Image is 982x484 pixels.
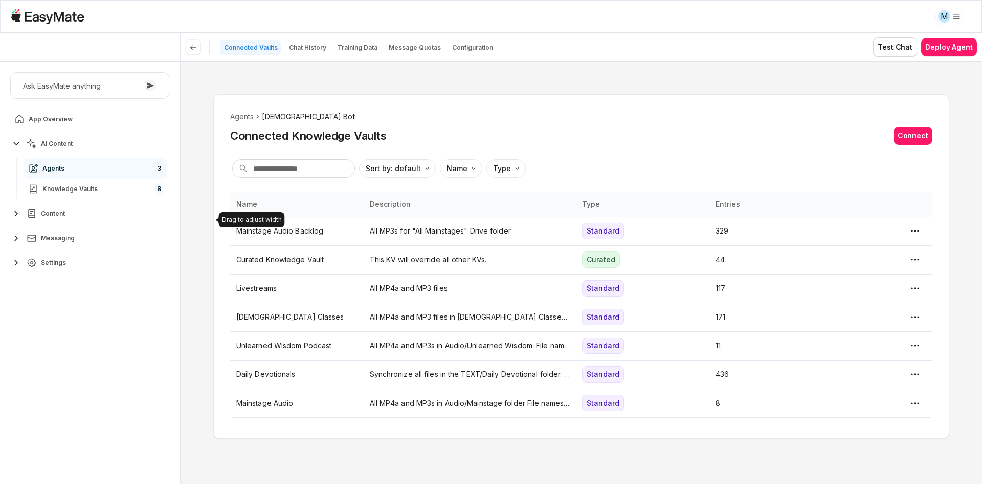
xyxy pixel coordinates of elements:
[236,283,358,294] p: Livestreams
[42,185,98,193] span: Knowledge Vaults
[236,340,358,351] p: Unlearned Wisdom Podcast
[41,209,65,218] span: Content
[709,192,844,217] th: Entries
[10,228,169,248] button: Messaging
[582,338,624,354] div: Standard
[486,159,526,178] button: Type
[10,134,169,154] button: AI Content
[364,192,576,217] th: Description
[582,395,624,411] div: Standard
[230,192,364,217] th: Name
[236,369,358,380] p: Daily Devotionals
[447,163,467,174] p: Name
[24,158,167,179] a: Agents3
[10,72,169,99] button: Ask EasyMate anything
[42,164,64,173] span: Agents
[440,159,482,178] button: Name
[262,111,354,122] span: [DEMOGRAPHIC_DATA] Bot
[582,366,624,383] div: Standard
[41,234,75,242] span: Messaging
[224,44,278,52] p: Connected Vaults
[873,37,917,57] button: Test Chat
[493,163,511,174] p: Type
[716,283,838,294] p: 117
[716,397,838,409] p: 8
[29,115,73,123] span: App Overview
[230,111,254,122] li: Agents
[359,159,436,178] button: Sort by: default
[10,203,169,224] button: Content
[219,212,285,227] div: Drag to adjust width
[230,111,932,122] nav: breadcrumb
[921,38,977,56] button: Deploy Agent
[155,162,163,175] span: 3
[370,369,570,380] p: Synchronize all files in the TEXT/Daily Devotional folder. All file names must end in ".txt"
[894,127,932,145] button: Connect
[576,192,709,217] th: Type
[452,44,493,52] p: Configuration
[716,254,838,265] p: 44
[582,309,624,325] div: Standard
[370,254,570,265] p: This KV will override all other KVs.
[716,340,838,351] p: 11
[236,397,358,409] p: Mainstage Audio
[41,140,73,148] span: AI Content
[338,44,377,52] p: Training Data
[10,252,169,273] button: Settings
[236,311,358,323] p: [DEMOGRAPHIC_DATA] Classes
[716,369,838,380] p: 436
[370,283,570,294] p: All MP4a and MP3 files
[155,183,163,195] span: 8
[370,340,570,351] p: All MP4a and MP3s in Audio/Unlearned Wisdom. File names must end in ".mp3" or ".mp4a"
[582,251,620,268] div: Curated
[230,128,387,143] h2: Connected Knowledge Vaults
[370,311,570,323] p: All MP4a and MP3 files in [DEMOGRAPHIC_DATA] Classes folder
[370,397,570,409] p: All MP4a and MP3s in Audio/Mainstage folder File names must end in ".mp3" or ".mp4a"
[24,179,167,199] a: Knowledge Vaults8
[389,44,441,52] p: Message Quotas
[716,311,838,323] p: 171
[716,225,838,237] p: 329
[10,109,169,130] a: App Overview
[236,254,358,265] p: Curated Knowledge Vault
[938,10,950,23] div: M
[289,44,326,52] p: Chat History
[236,225,358,237] p: Mainstage Audio Backlog
[370,225,570,237] p: All MP3s for "All Mainstages" Drive folder
[582,223,624,239] div: Standard
[41,259,66,267] span: Settings
[582,280,624,297] div: Standard
[366,163,421,174] p: Sort by: default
